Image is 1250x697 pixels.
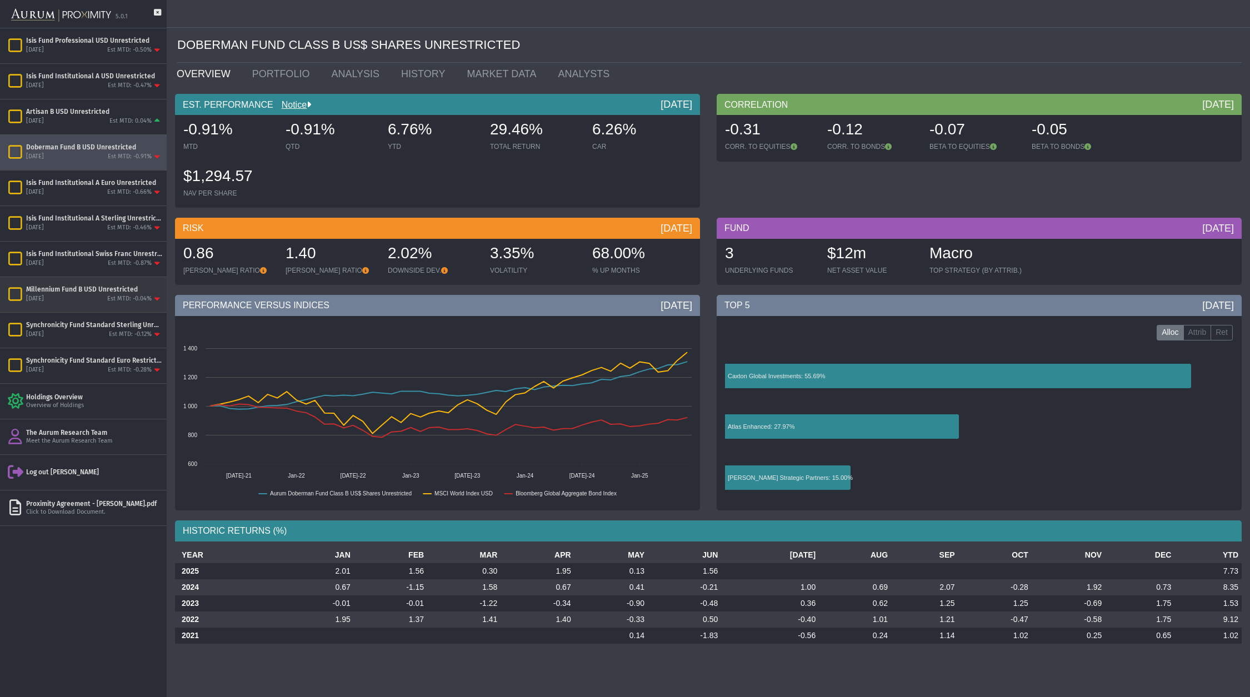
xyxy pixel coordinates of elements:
td: -0.56 [721,628,819,644]
a: HISTORY [393,63,458,85]
div: HISTORIC RETURNS (%) [175,520,1242,541]
td: 0.73 [1105,579,1174,595]
div: [DATE] [1202,98,1234,111]
div: CAR [592,142,683,151]
td: 1.14 [891,628,958,644]
td: 2.01 [280,563,353,579]
div: Millennium Fund B USD Unrestricted [26,285,162,294]
div: RISK [175,218,700,239]
td: -1.22 [427,595,501,611]
td: 1.40 [501,611,574,628]
td: 0.67 [280,579,353,595]
td: 1.37 [354,611,427,628]
a: ANALYSTS [549,63,623,85]
div: TOP 5 [717,295,1242,316]
th: AUG [819,547,891,563]
div: The Aurum Research Team [26,428,162,437]
td: 2.07 [891,579,958,595]
a: OVERVIEW [168,63,244,85]
th: OCT [958,547,1032,563]
text: Jan-25 [631,473,648,479]
div: BETA TO EQUITIES [929,142,1021,151]
div: Est MTD: -0.66% [107,188,152,197]
td: 0.67 [501,579,574,595]
div: Proximity Agreement - [PERSON_NAME].pdf [26,499,162,508]
text: MSCI World Index USD [434,490,493,497]
div: Est MTD: -0.12% [109,330,152,339]
div: 29.46% [490,119,581,142]
div: QTD [286,142,377,151]
div: 0.86 [183,243,274,266]
div: $1,294.57 [183,166,274,189]
div: TOP STRATEGY (BY ATTRIB.) [929,266,1022,275]
div: 68.00% [592,243,683,266]
th: APR [501,547,574,563]
div: [PERSON_NAME] RATIO [183,266,274,275]
div: Artisan B USD Unrestricted [26,107,162,116]
td: 0.30 [427,563,501,579]
div: 6.26% [592,119,683,142]
th: DEC [1105,547,1174,563]
div: 3.35% [490,243,581,266]
div: 5.0.1 [116,13,128,21]
div: CORR. TO BONDS [827,142,918,151]
td: 1.21 [891,611,958,628]
div: [DATE] [26,82,44,90]
text: Aurum Doberman Fund Class B US$ Shares Unrestricted [270,490,412,497]
div: DOBERMAN FUND CLASS B US$ SHARES UNRESTRICTED [177,28,1242,63]
div: % UP MONTHS [592,266,683,275]
td: 1.95 [501,563,574,579]
td: -0.28 [958,579,1032,595]
div: [DATE] [26,188,44,197]
div: -0.07 [929,119,1021,142]
div: Isis Fund Institutional A Euro Unrestricted [26,178,162,187]
div: [DATE] [26,46,44,54]
th: YTD [1174,547,1242,563]
span: -0.91% [286,121,335,138]
td: -1.15 [354,579,427,595]
div: [DATE] [26,259,44,268]
div: Click to Download Document. [26,508,162,517]
div: -0.05 [1032,119,1123,142]
div: 3 [725,243,816,266]
td: -1.83 [648,628,721,644]
div: NET ASSET VALUE [827,266,918,275]
div: Est MTD: -0.46% [107,224,152,232]
td: 1.01 [819,611,891,628]
text: Atlas Enhanced: 27.97% [728,423,795,430]
div: [DATE] [26,117,44,126]
label: Ret [1211,325,1233,340]
img: Aurum-Proximity%20white.svg [11,3,111,28]
div: Est MTD: -0.28% [108,366,152,374]
div: Est MTD: -0.04% [107,295,152,303]
td: -0.01 [280,595,353,611]
text: 600 [188,461,197,467]
label: Alloc [1157,325,1183,340]
div: [DATE] [661,98,692,111]
div: CORRELATION [717,94,1242,115]
span: -0.91% [183,121,233,138]
text: Caxton Global Investments: 55.69% [728,373,826,379]
td: -0.34 [501,595,574,611]
div: Macro [929,243,1022,266]
th: JAN [280,547,353,563]
div: Isis Fund Institutional A USD Unrestricted [26,72,162,81]
a: ANALYSIS [323,63,393,85]
div: Isis Fund Institutional A Sterling Unrestricted [26,214,162,223]
div: YTD [388,142,479,151]
th: MAY [574,547,648,563]
span: -0.31 [725,121,761,138]
div: DOWNSIDE DEV. [388,266,479,275]
th: SEP [891,547,958,563]
td: 1.02 [958,628,1032,644]
div: Isis Fund Professional USD Unrestricted [26,36,162,45]
td: 1.25 [891,595,958,611]
td: 1.56 [354,563,427,579]
div: Meet the Aurum Research Team [26,437,162,445]
td: 1.53 [1174,595,1242,611]
div: [DATE] [26,153,44,161]
th: 2022 [175,611,280,628]
td: 7.73 [1174,563,1242,579]
text: [DATE]-23 [454,473,480,479]
td: 1.56 [648,563,721,579]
